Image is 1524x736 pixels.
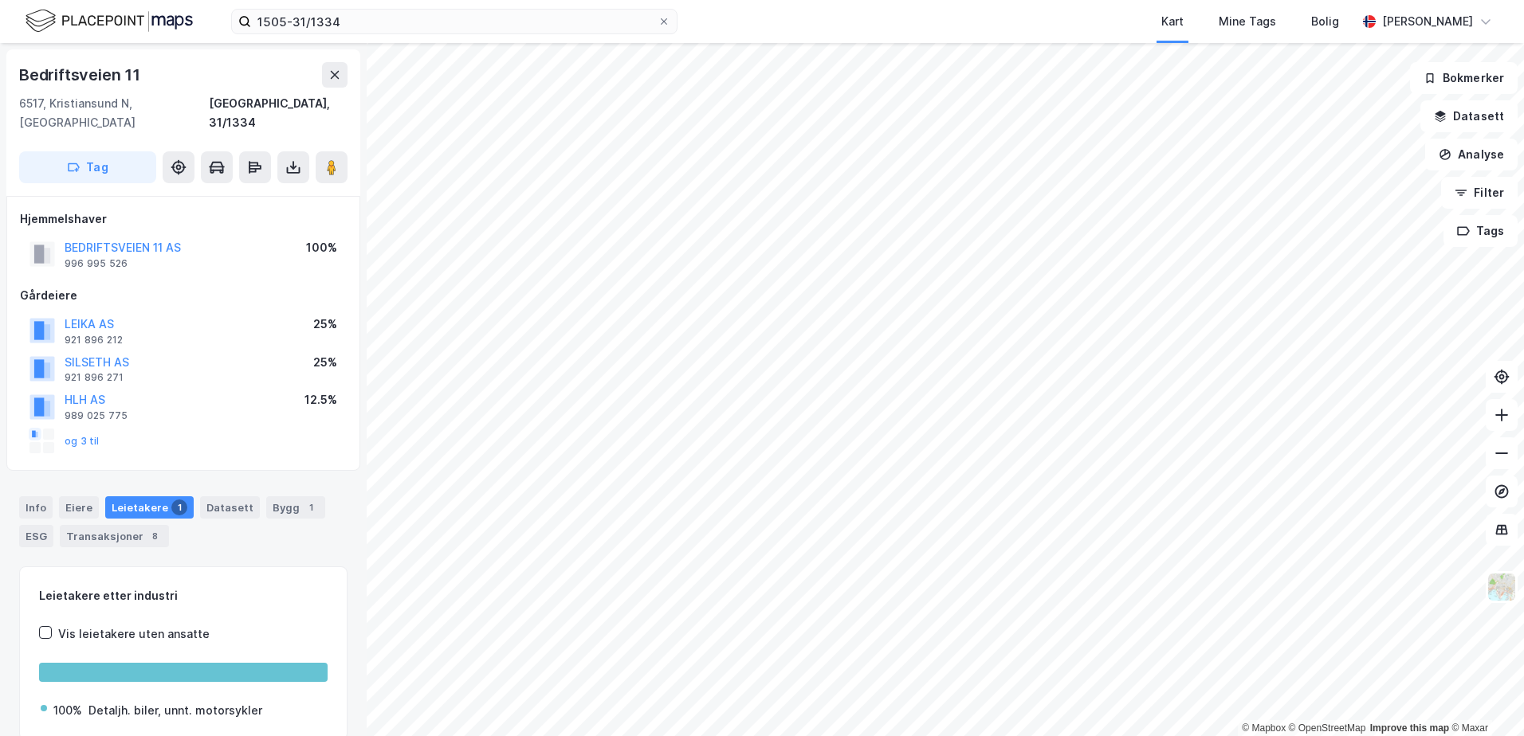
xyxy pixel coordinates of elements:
[53,701,82,720] div: 100%
[88,701,262,720] div: Detaljh. biler, unnt. motorsykler
[200,496,260,519] div: Datasett
[147,528,163,544] div: 8
[1487,572,1517,602] img: Z
[19,525,53,547] div: ESG
[65,409,128,422] div: 989 025 775
[19,151,156,183] button: Tag
[1444,660,1524,736] div: Kontrollprogram for chat
[266,496,325,519] div: Bygg
[209,94,348,132] div: [GEOGRAPHIC_DATA], 31/1334
[1219,12,1276,31] div: Mine Tags
[1443,215,1518,247] button: Tags
[39,586,328,605] div: Leietakere etter industri
[58,624,210,644] div: Vis leietakere uten ansatte
[1410,62,1518,94] button: Bokmerker
[65,334,123,346] div: 921 896 212
[304,390,337,409] div: 12.5%
[313,315,337,334] div: 25%
[1444,660,1524,736] iframe: Chat Widget
[306,238,337,257] div: 100%
[1370,722,1449,734] a: Improve this map
[1441,177,1518,209] button: Filter
[105,496,194,519] div: Leietakere
[65,257,128,270] div: 996 995 526
[1420,100,1518,132] button: Datasett
[19,94,209,132] div: 6517, Kristiansund N, [GEOGRAPHIC_DATA]
[59,496,99,519] div: Eiere
[1425,139,1518,170] button: Analyse
[1161,12,1184,31] div: Kart
[20,209,347,229] div: Hjemmelshaver
[1311,12,1339,31] div: Bolig
[19,496,53,519] div: Info
[1382,12,1473,31] div: [PERSON_NAME]
[1242,722,1286,734] a: Mapbox
[313,353,337,372] div: 25%
[171,499,187,515] div: 1
[65,371,124,384] div: 921 896 271
[26,7,193,35] img: logo.f888ab2527a4732fd821a326f86c7f29.svg
[303,499,319,515] div: 1
[20,286,347,305] div: Gårdeiere
[1289,722,1366,734] a: OpenStreetMap
[19,62,143,88] div: Bedriftsveien 11
[251,10,658,33] input: Søk på adresse, matrikkel, gårdeiere, leietakere eller personer
[60,525,169,547] div: Transaksjoner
